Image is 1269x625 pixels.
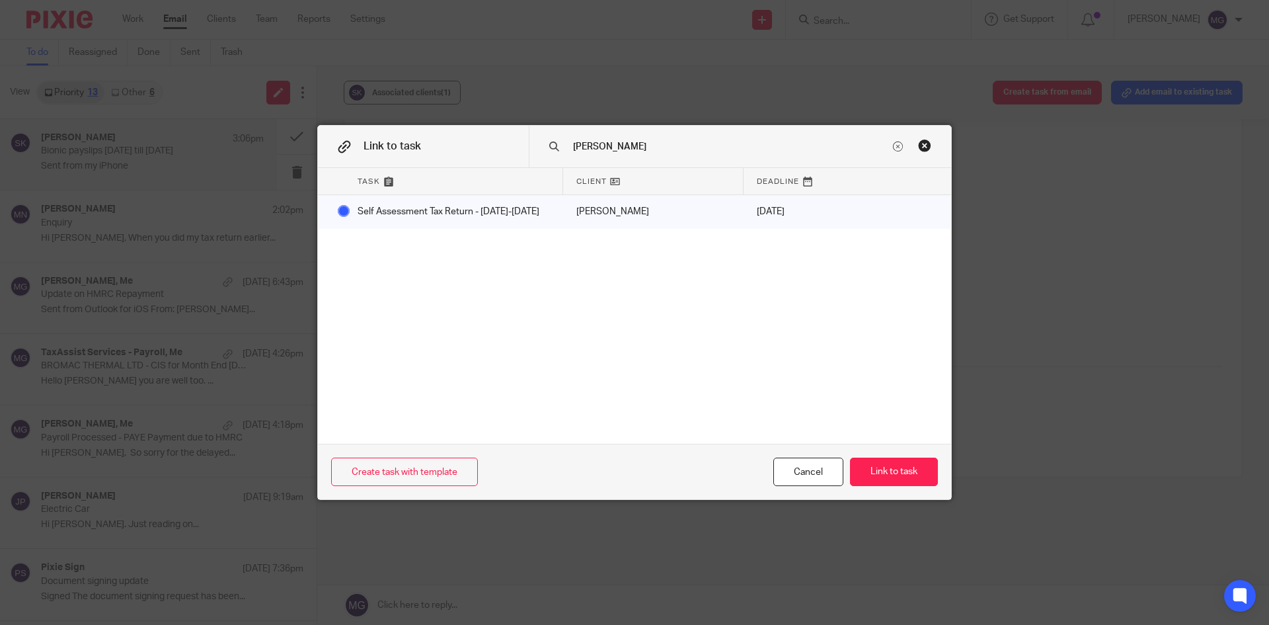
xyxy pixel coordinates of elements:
[918,139,931,152] div: Close this dialog window
[364,141,421,151] span: Link to task
[344,195,563,228] div: Self Assessment Tax Return - [DATE]-[DATE]
[576,176,607,187] span: Client
[563,195,744,228] div: Mark as done
[773,458,843,486] div: Close this dialog window
[757,176,799,187] span: Deadline
[850,458,938,486] button: Link to task
[744,195,847,228] div: [DATE]
[358,176,380,187] span: Task
[572,140,890,154] input: Search task name or client...
[331,458,478,486] a: Create task with template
